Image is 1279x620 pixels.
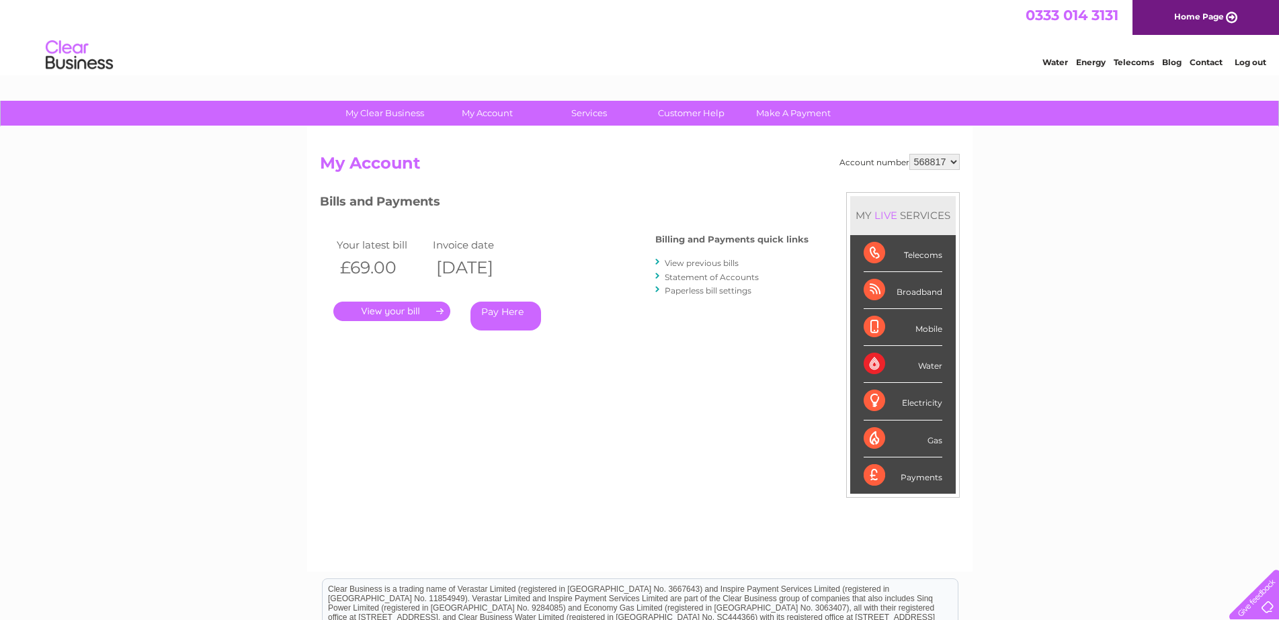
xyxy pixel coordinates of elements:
[333,302,450,321] a: .
[872,209,900,222] div: LIVE
[323,7,958,65] div: Clear Business is a trading name of Verastar Limited (registered in [GEOGRAPHIC_DATA] No. 3667643...
[665,285,751,296] a: Paperless bill settings
[320,154,960,179] h2: My Account
[850,196,956,234] div: MY SERVICES
[864,235,942,272] div: Telecoms
[864,457,942,494] div: Payments
[864,309,942,346] div: Mobile
[665,272,759,282] a: Statement of Accounts
[45,35,114,76] img: logo.png
[333,236,430,254] td: Your latest bill
[431,101,542,126] a: My Account
[636,101,747,126] a: Customer Help
[470,302,541,330] a: Pay Here
[864,346,942,383] div: Water
[1235,57,1266,67] a: Log out
[329,101,440,126] a: My Clear Business
[839,154,960,170] div: Account number
[429,254,526,281] th: [DATE]
[1076,57,1106,67] a: Energy
[1162,57,1182,67] a: Blog
[1026,7,1118,24] a: 0333 014 3131
[655,234,809,245] h4: Billing and Payments quick links
[534,101,645,126] a: Services
[738,101,849,126] a: Make A Payment
[1114,57,1154,67] a: Telecoms
[864,272,942,309] div: Broadband
[1042,57,1068,67] a: Water
[429,236,526,254] td: Invoice date
[864,383,942,420] div: Electricity
[333,254,430,281] th: £69.00
[320,192,809,216] h3: Bills and Payments
[665,258,739,268] a: View previous bills
[864,420,942,457] div: Gas
[1190,57,1223,67] a: Contact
